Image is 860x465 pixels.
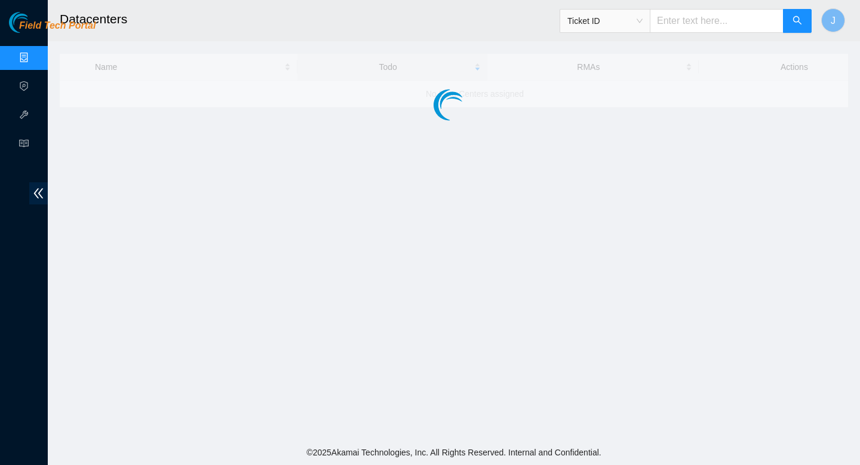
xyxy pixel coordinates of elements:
[650,9,784,33] input: Enter text here...
[48,440,860,465] footer: © 2025 Akamai Technologies, Inc. All Rights Reserved. Internal and Confidential.
[567,12,643,30] span: Ticket ID
[831,13,836,28] span: J
[783,9,812,33] button: search
[821,8,845,32] button: J
[793,16,802,27] span: search
[19,133,29,157] span: read
[9,12,60,33] img: Akamai Technologies
[19,20,96,32] span: Field Tech Portal
[9,22,96,37] a: Akamai TechnologiesField Tech Portal
[29,182,48,204] span: double-left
